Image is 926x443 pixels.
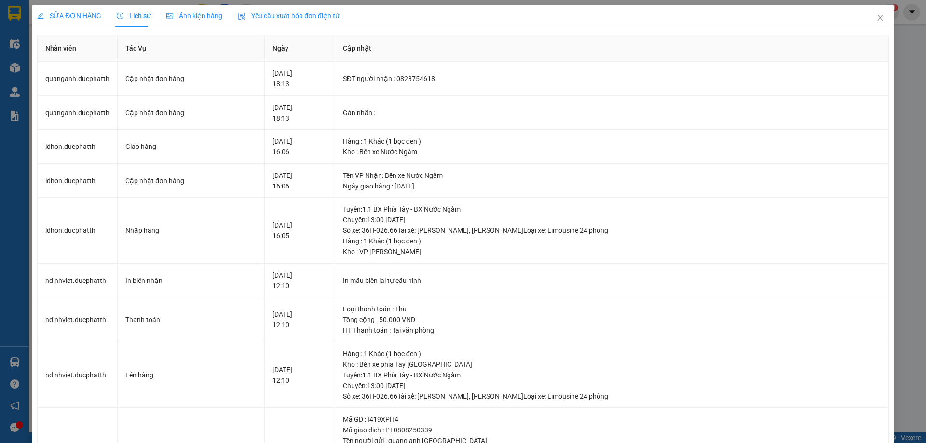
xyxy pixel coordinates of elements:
[876,14,884,22] span: close
[343,304,881,314] div: Loại thanh toán : Thu
[335,35,889,62] th: Cập nhật
[166,13,173,19] span: picture
[343,170,881,181] div: Tên VP Nhận: Bến xe Nước Ngầm
[343,425,881,435] div: Mã giao dịch : PT0808250339
[343,325,881,336] div: HT Thanh toán : Tại văn phòng
[272,136,327,157] div: [DATE] 16:06
[238,12,340,20] span: Yêu cầu xuất hóa đơn điện tử
[272,364,327,386] div: [DATE] 12:10
[343,414,881,425] div: Mã GD : I419XPH4
[343,349,881,359] div: Hàng : 1 Khác (1 bọc đen )
[265,35,335,62] th: Ngày
[38,264,118,298] td: ndinhviet.ducphatth
[37,12,101,20] span: SỬA ĐƠN HÀNG
[343,107,881,118] div: Gán nhãn :
[38,96,118,130] td: quanganh.ducphatth
[125,225,257,236] div: Nhập hàng
[125,175,257,186] div: Cập nhật đơn hàng
[238,13,245,20] img: icon
[37,13,44,19] span: edit
[125,141,257,152] div: Giao hàng
[117,13,123,19] span: clock-circle
[343,204,881,236] div: Tuyến : 1.1 BX Phía Tây - BX Nước Ngầm Chuyến: 13:00 [DATE] Số xe: 36H-026.66 Tài xế: [PERSON_NAM...
[38,297,118,342] td: ndinhviet.ducphatth
[38,342,118,408] td: ndinhviet.ducphatth
[125,314,257,325] div: Thanh toán
[272,270,327,291] div: [DATE] 12:10
[117,12,151,20] span: Lịch sử
[343,275,881,286] div: In mẫu biên lai tự cấu hình
[343,181,881,191] div: Ngày giao hàng : [DATE]
[125,275,257,286] div: In biên nhận
[343,314,881,325] div: Tổng cộng : 50.000 VND
[38,164,118,198] td: ldhon.ducphatth
[272,309,327,330] div: [DATE] 12:10
[38,130,118,164] td: ldhon.ducphatth
[343,136,881,147] div: Hàng : 1 Khác (1 bọc đen )
[272,68,327,89] div: [DATE] 18:13
[125,107,257,118] div: Cập nhật đơn hàng
[38,35,118,62] th: Nhân viên
[118,35,265,62] th: Tác Vụ
[166,12,222,20] span: Ảnh kiện hàng
[343,236,881,246] div: Hàng : 1 Khác (1 bọc đen )
[867,5,894,32] button: Close
[272,220,327,241] div: [DATE] 16:05
[38,62,118,96] td: quanganh.ducphatth
[272,170,327,191] div: [DATE] 16:06
[343,73,881,84] div: SĐT người nhận : 0828754618
[343,370,881,402] div: Tuyến : 1.1 BX Phía Tây - BX Nước Ngầm Chuyến: 13:00 [DATE] Số xe: 36H-026.66 Tài xế: [PERSON_NAM...
[125,370,257,380] div: Lên hàng
[125,73,257,84] div: Cập nhật đơn hàng
[343,147,881,157] div: Kho : Bến xe Nước Ngầm
[343,359,881,370] div: Kho : Bến xe phía Tây [GEOGRAPHIC_DATA]
[343,246,881,257] div: Kho : VP [PERSON_NAME]
[272,102,327,123] div: [DATE] 18:13
[38,198,118,264] td: ldhon.ducphatth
